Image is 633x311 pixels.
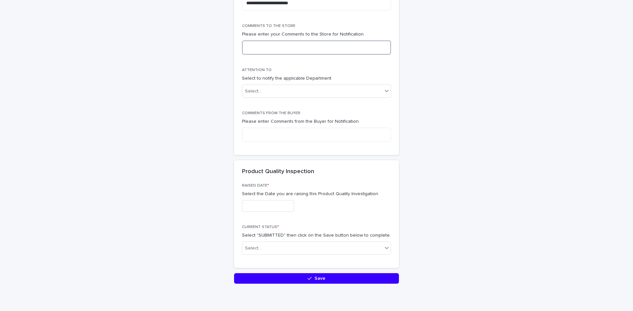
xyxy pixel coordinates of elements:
[242,31,391,38] p: Please enter your Comments to the Store for Notification
[242,225,279,229] span: CURRENT STATUS
[242,75,391,82] p: Select to notify the applicable Department
[234,273,399,284] button: Save
[242,168,314,175] h2: Product Quality Inspection
[245,245,261,252] div: Select...
[315,276,325,281] span: Save
[242,68,272,72] span: ATTENTION TO
[242,118,391,125] p: Please enter Comments from the Buyer for Notification
[242,232,391,239] p: Select "SUBMITTED" then click on the Save button below to complete.
[242,111,300,115] span: COMMENTS FROM THE BUYER
[242,184,269,188] span: RAISED DATE
[245,88,261,95] div: Select...
[242,191,391,197] p: Select the Date you are raising this Product Quality Investigation
[242,24,295,28] span: COMMENTS TO THE STORE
